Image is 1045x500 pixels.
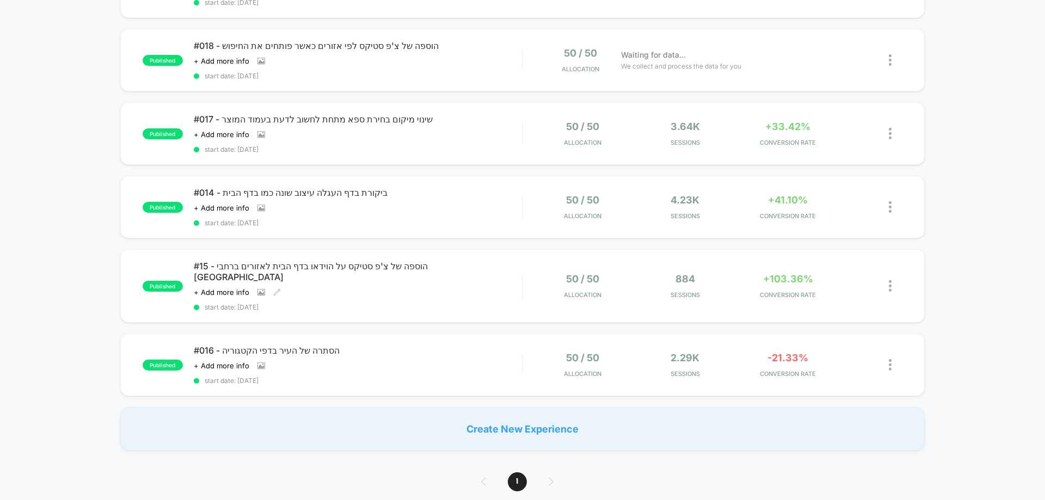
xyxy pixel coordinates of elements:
span: 3.64k [671,121,700,132]
span: published [143,202,183,213]
span: CONVERSION RATE [739,370,837,378]
span: + Add more info [194,361,249,370]
span: CONVERSION RATE [739,291,837,299]
span: #018 - הוספה של צ'פ סטיקס לפי אזורים כאשר פותחים את החיפוש [194,40,522,51]
span: 884 [675,273,695,285]
span: published [143,281,183,292]
span: -21.33% [767,352,808,363]
div: Create New Experience [120,407,925,450]
span: + Add more info [194,288,249,297]
span: We collect and process the data for you [621,61,741,71]
span: published [143,55,183,66]
span: Allocation [564,370,601,378]
span: #15 - הוספה של צ'פ סטיקס על הוידאו בדף הבית לאזורים ברחבי [GEOGRAPHIC_DATA] [194,261,522,282]
span: Sessions [637,212,734,220]
span: #014 - ביקורת בדף העגלה עיצוב שונה כמו בדף הבית [194,187,522,198]
span: 50 / 50 [564,47,597,59]
img: close [889,54,892,66]
span: #017 - שינוי מיקום בחירת ספא מתחת לחשוב לדעת בעמוד המוצר [194,114,522,125]
span: CONVERSION RATE [739,212,837,220]
span: Allocation [562,65,599,73]
span: 50 / 50 [566,352,599,363]
span: Waiting for data... [621,49,686,61]
span: Allocation [564,291,601,299]
span: + Add more info [194,130,249,139]
span: +41.10% [768,194,808,206]
span: +103.36% [763,273,813,285]
span: start date: [DATE] [194,219,522,227]
span: published [143,360,183,371]
span: 50 / 50 [566,121,599,132]
span: start date: [DATE] [194,72,522,80]
span: Sessions [637,139,734,146]
span: start date: [DATE] [194,376,522,385]
span: Allocation [564,139,601,146]
img: close [889,359,892,371]
span: 4.23k [671,194,699,206]
span: + Add more info [194,203,249,212]
span: 50 / 50 [566,273,599,285]
span: + Add more info [194,57,249,65]
span: 50 / 50 [566,194,599,206]
span: Allocation [564,212,601,220]
span: Sessions [637,291,734,299]
img: close [889,201,892,213]
span: published [143,128,183,139]
span: start date: [DATE] [194,303,522,311]
span: CONVERSION RATE [739,139,837,146]
span: 1 [508,472,527,491]
span: start date: [DATE] [194,145,522,153]
span: Sessions [637,370,734,378]
span: 2.29k [671,352,699,363]
img: close [889,128,892,139]
span: #016 - הסתרה של העיר בדפי הקטגוריה [194,345,522,356]
span: +33.42% [765,121,810,132]
img: close [889,280,892,292]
